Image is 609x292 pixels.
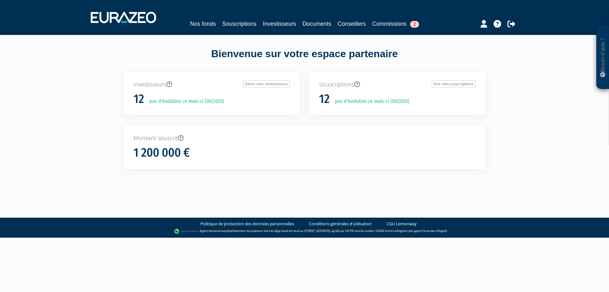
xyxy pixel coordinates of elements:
[331,98,409,105] p: pas d'évolution ce mois-ci (09/2025)
[91,12,156,23] img: 1732889491-logotype_eurazeo_blanc_rvb.png
[387,221,417,227] a: CGU Lemonway
[222,19,256,28] a: Souscriptions
[200,221,294,227] a: Politique de protection des données personnelles
[134,146,190,160] h1: 1 200 000 €
[6,228,603,234] div: - Agent de (établissement de paiement dont le siège social est situé au [STREET_ADDRESS], agréé p...
[397,229,447,233] a: Registre des agents financiers (Regafi)
[303,19,331,28] a: Documents
[319,80,475,89] p: Souscriptions
[263,19,296,28] a: Investisseurs
[145,98,224,105] p: pas d'évolution ce mois-ci (09/2025)
[190,19,216,28] a: Nos fonds
[174,228,199,234] img: logo-lemonway.png
[309,221,372,227] a: Conditions générales d'utilisation
[212,229,226,233] a: Lemonway
[119,47,490,71] div: Bienvenue sur votre espace partenaire
[134,92,144,106] h1: 12
[372,19,419,28] a: Commissions2
[410,21,419,28] span: 2
[338,19,366,28] a: Conseillers
[599,29,606,86] p: Besoin d'aide ?
[243,80,290,87] a: Gérer mes investisseurs
[134,80,290,89] p: Investisseurs
[134,134,475,142] p: Montant souscrit
[319,92,330,106] h1: 12
[432,80,475,87] a: Voir mes souscriptions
